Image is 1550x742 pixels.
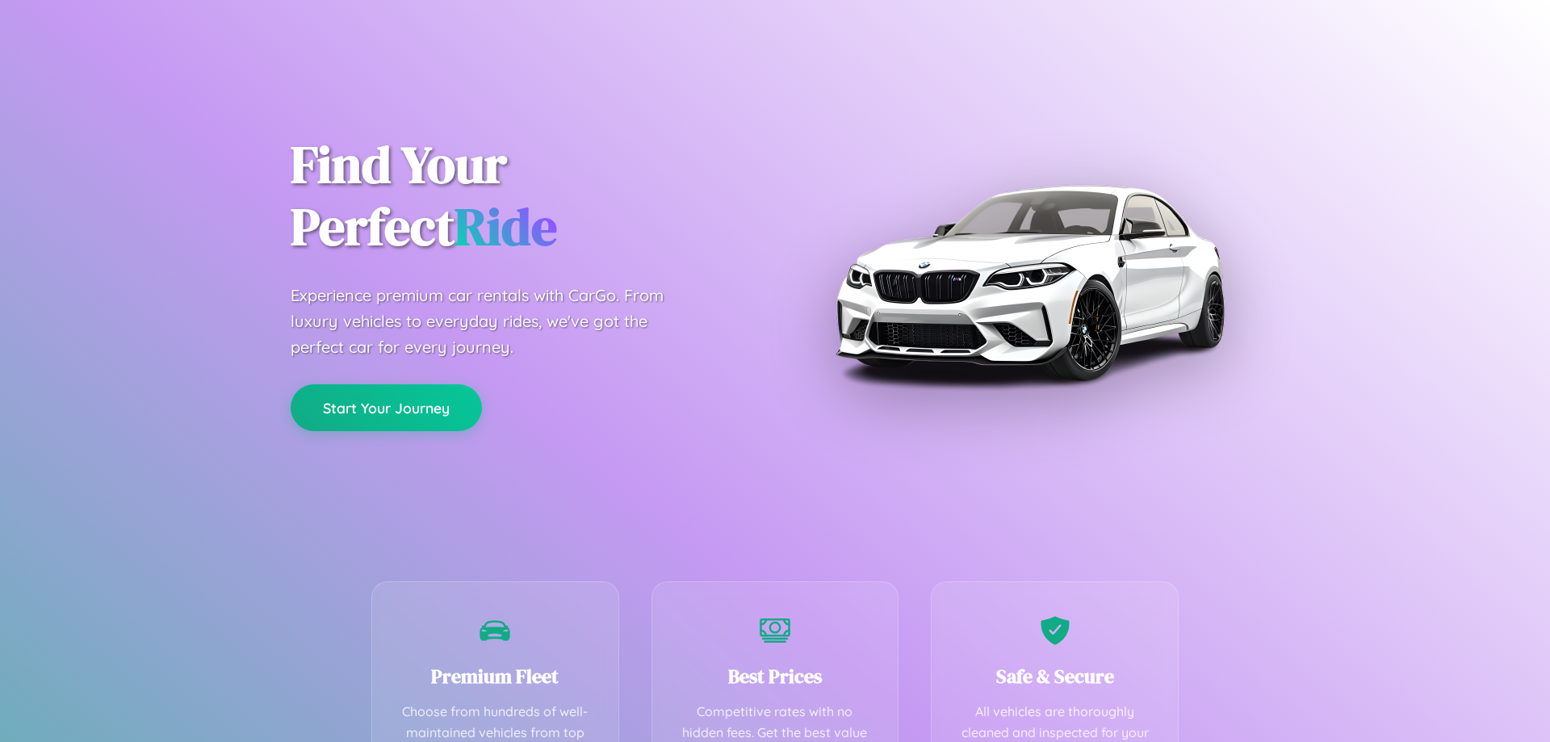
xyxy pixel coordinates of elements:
[455,191,557,262] span: Ride
[956,663,1154,690] h3: Safe & Secure
[291,384,482,431] button: Start Your Journey
[677,663,874,690] h3: Best Prices
[291,283,694,360] p: Experience premium car rentals with CarGo. From luxury vehicles to everyday rides, we've got the ...
[291,134,751,258] h1: Find Your Perfect
[396,663,594,690] h3: Premium Fleet
[827,81,1231,484] img: Premium BMW car rental vehicle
